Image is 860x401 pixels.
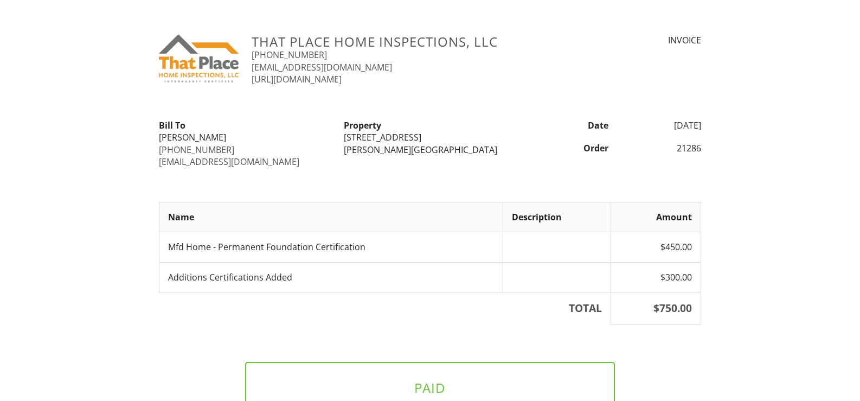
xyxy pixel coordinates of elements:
a: [PHONE_NUMBER] [252,49,327,61]
a: [PHONE_NUMBER] [159,144,234,156]
a: [EMAIL_ADDRESS][DOMAIN_NAME] [159,156,299,168]
h3: That Place Home Inspections, LLC [252,34,562,49]
td: $450.00 [611,232,701,262]
td: Mfd Home - Permanent Foundation Certification [159,232,503,262]
div: Order [523,142,615,154]
img: ThatPlaceHomeInspectionsLLC-logo.jpg [159,34,239,82]
div: [PERSON_NAME] [159,131,331,143]
div: [STREET_ADDRESS] [344,131,516,143]
td: Additions Certifications Added [159,262,503,292]
th: $750.00 [611,292,701,325]
strong: Property [344,119,381,131]
th: TOTAL [159,292,611,325]
div: 21286 [615,142,708,154]
div: INVOICE [575,34,701,46]
a: [URL][DOMAIN_NAME] [252,73,342,85]
div: Date [523,119,615,131]
div: [DATE] [615,119,708,131]
div: [PERSON_NAME][GEOGRAPHIC_DATA] [344,144,516,156]
td: $300.00 [611,262,701,292]
th: Name [159,202,503,232]
th: Amount [611,202,701,232]
a: [EMAIL_ADDRESS][DOMAIN_NAME] [252,61,392,73]
h3: PAID [264,380,597,395]
strong: Bill To [159,119,185,131]
th: Description [503,202,611,232]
